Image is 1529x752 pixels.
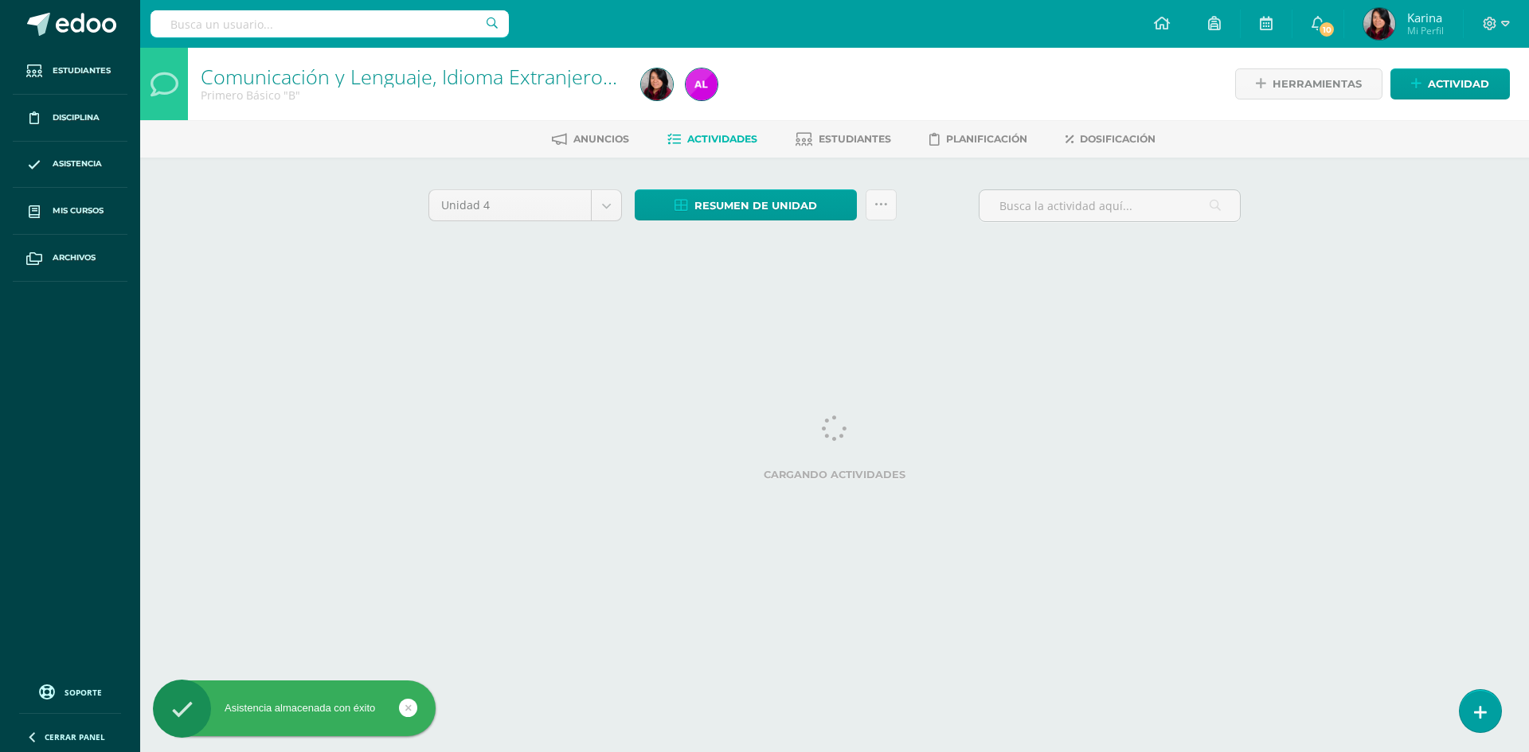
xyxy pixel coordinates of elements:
a: Resumen de unidad [635,189,857,220]
span: Planificación [946,133,1027,145]
span: Estudiantes [819,133,891,145]
label: Cargando actividades [428,469,1241,481]
input: Busca un usuario... [151,10,509,37]
span: Mi Perfil [1407,24,1444,37]
span: Karina [1407,10,1444,25]
span: Cerrar panel [45,731,105,742]
span: Herramientas [1273,69,1362,99]
span: Resumen de unidad [694,191,817,220]
a: Soporte [19,680,121,702]
span: Dosificación [1080,133,1156,145]
span: Asistencia [53,158,102,170]
input: Busca la actividad aquí... [980,190,1240,221]
span: Actividades [687,133,757,145]
h1: Comunicación y Lenguaje, Idioma Extranjero Inglés [201,65,622,88]
a: Anuncios [552,127,629,152]
a: Actividades [667,127,757,152]
a: Herramientas [1235,68,1382,99]
img: 911ff7f6a042b5aa398555e087fa27a6.png [686,68,718,100]
a: Disciplina [13,95,127,142]
a: Actividad [1390,68,1510,99]
a: Comunicación y Lenguaje, Idioma Extranjero Inglés [201,63,661,90]
span: Actividad [1428,69,1489,99]
a: Estudiantes [13,48,127,95]
span: Mis cursos [53,205,104,217]
span: 10 [1318,21,1335,38]
span: Unidad 4 [441,190,579,220]
a: Planificación [929,127,1027,152]
div: Primero Básico 'B' [201,88,622,103]
img: 2b2d077cd3225eb4770a88151ad57b39.png [1363,8,1395,40]
span: Estudiantes [53,64,111,77]
img: 2b2d077cd3225eb4770a88151ad57b39.png [641,68,673,100]
span: Disciplina [53,111,100,124]
a: Archivos [13,235,127,282]
span: Soporte [65,687,102,698]
a: Dosificación [1066,127,1156,152]
div: Asistencia almacenada con éxito [153,701,436,715]
a: Estudiantes [796,127,891,152]
span: Archivos [53,251,96,264]
span: Anuncios [573,133,629,145]
a: Unidad 4 [429,190,621,220]
a: Asistencia [13,142,127,189]
a: Mis cursos [13,188,127,235]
